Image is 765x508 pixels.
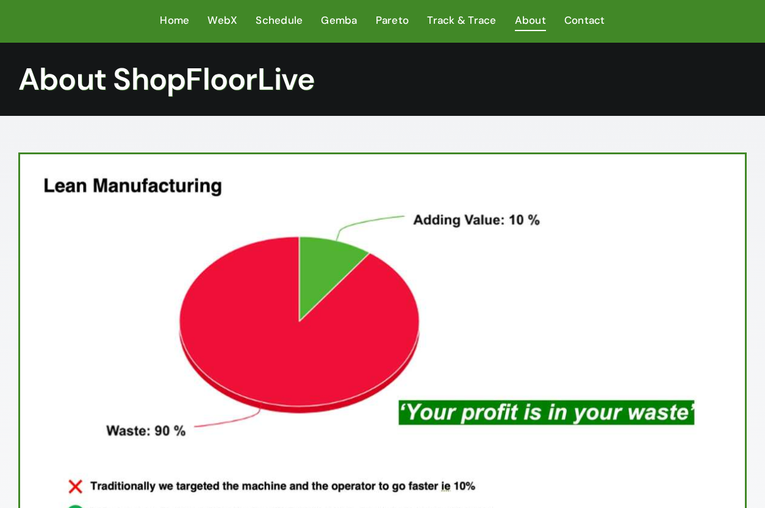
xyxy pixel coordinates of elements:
[564,12,605,29] span: Contact
[427,12,496,30] a: Track & Trace
[207,12,237,29] span: WebX
[376,12,409,30] a: Pareto
[515,12,546,30] a: About
[376,12,409,29] span: Pareto
[564,12,605,30] a: Contact
[18,61,747,98] h1: About ShopFloorLive
[160,12,189,30] a: Home
[321,12,357,29] span: Gemba
[207,12,237,30] a: WebX
[160,12,189,29] span: Home
[256,12,303,30] a: Schedule
[256,12,303,29] span: Schedule
[515,12,546,29] span: About
[427,12,496,29] span: Track & Trace
[321,12,357,30] a: Gemba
